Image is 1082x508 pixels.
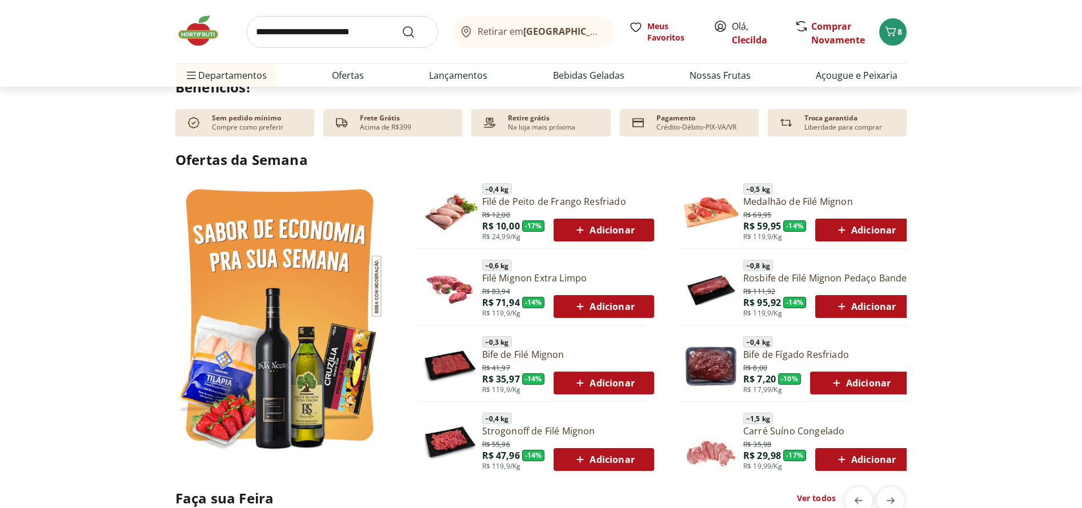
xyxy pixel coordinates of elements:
[777,114,795,132] img: Devolução
[175,150,907,170] h2: Ofertas da Semana
[897,26,902,37] span: 8
[783,220,806,232] span: - 14 %
[482,336,512,348] span: ~ 0,3 kg
[554,448,654,471] button: Adicionar
[743,296,781,309] span: R$ 95,92
[783,297,806,308] span: - 14 %
[656,114,695,123] p: Pagamento
[743,309,782,318] span: R$ 119,9/Kg
[423,338,478,393] img: Principal
[523,25,716,38] b: [GEOGRAPHIC_DATA]/[GEOGRAPHIC_DATA]
[452,16,615,48] button: Retirar em[GEOGRAPHIC_DATA]/[GEOGRAPHIC_DATA]
[815,219,915,241] button: Adicionar
[482,208,510,220] span: R$ 12,00
[743,220,781,232] span: R$ 59,95
[743,425,915,437] a: Carré Suíno Congelado
[482,462,521,471] span: R$ 119,9/Kg
[629,114,647,132] img: card
[835,223,896,237] span: Adicionar
[815,295,915,318] button: Adicionar
[804,114,857,123] p: Troca garantida
[743,232,782,241] span: R$ 119,9/Kg
[743,462,782,471] span: R$ 19,99/Kg
[480,114,499,132] img: payment
[743,361,767,373] span: R$ 8,00
[482,373,520,385] span: R$ 35,97
[743,348,910,361] a: Bife de Fígado Resfriado
[212,114,281,123] p: Sem pedido mínimo
[522,450,545,461] span: - 14 %
[743,385,782,394] span: R$ 17,99/Kg
[811,20,865,46] a: Comprar Novamente
[804,123,882,132] p: Liberdade para comprar
[783,450,806,461] span: - 17 %
[815,448,915,471] button: Adicionar
[656,123,736,132] p: Crédito-Débito-PIX-VA/VR
[508,114,550,123] p: Retire grátis
[175,489,274,507] h2: Faça sua Feira
[743,285,775,296] span: R$ 111,92
[482,438,510,449] span: R$ 55,96
[743,208,771,220] span: R$ 69,95
[829,376,891,390] span: Adicionar
[482,272,654,284] a: Filé Mignon Extra Limpo
[835,300,896,313] span: Adicionar
[743,195,915,208] a: Medalhão de Filé Mignon
[554,219,654,241] button: Adicionar
[732,19,783,47] span: Olá,
[402,25,429,39] button: Submit Search
[647,21,700,43] span: Meus Favoritos
[482,220,520,232] span: R$ 10,00
[185,114,203,132] img: check
[482,413,512,424] span: ~ 0,4 kg
[508,123,575,132] p: Na loja mais próxima
[743,413,773,424] span: ~ 1,5 kg
[360,123,411,132] p: Acima de R$399
[482,361,510,373] span: R$ 41,97
[835,453,896,466] span: Adicionar
[482,449,520,462] span: R$ 47,96
[212,123,283,132] p: Compre como preferir
[482,285,510,296] span: R$ 83,94
[797,493,836,504] a: Ver todos
[522,373,545,385] span: - 14 %
[482,260,512,271] span: ~ 0,6 kg
[879,18,907,46] button: Carrinho
[175,14,233,48] img: Hortifruti
[554,295,654,318] button: Adicionar
[482,296,520,309] span: R$ 71,94
[816,68,897,82] a: Açougue e Peixaria
[553,68,624,82] a: Bebidas Geladas
[423,185,478,240] img: Filé de Peito de Frango Resfriado
[810,372,910,394] button: Adicionar
[573,376,634,390] span: Adicionar
[522,297,545,308] span: - 14 %
[743,438,771,449] span: R$ 35,98
[554,372,654,394] button: Adicionar
[332,68,364,82] a: Ofertas
[175,79,907,95] h2: Benefícios!
[743,183,773,195] span: ~ 0,5 kg
[684,261,739,316] img: Principal
[185,62,198,89] button: Menu
[185,62,267,89] span: Departamentos
[573,300,634,313] span: Adicionar
[573,223,634,237] span: Adicionar
[478,26,604,37] span: Retirar em
[573,453,634,466] span: Adicionar
[743,336,773,348] span: ~ 0,4 kg
[743,373,776,385] span: R$ 7,20
[684,338,739,393] img: Bife de Fígado Resfriado
[482,348,654,361] a: Bife de Filé Mignon
[332,114,351,132] img: truck
[429,68,487,82] a: Lançamentos
[629,21,700,43] a: Meus Favoritos
[482,385,521,394] span: R$ 119,9/Kg
[423,414,478,469] img: Principal
[684,414,739,469] img: Principal
[482,232,521,241] span: R$ 24,99/Kg
[482,425,654,437] a: Strogonoff de Filé Mignon
[743,449,781,462] span: R$ 29,98
[482,309,521,318] span: R$ 119,9/Kg
[482,195,654,208] a: Filé de Peito de Frango Resfriado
